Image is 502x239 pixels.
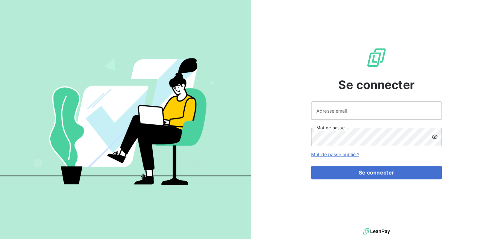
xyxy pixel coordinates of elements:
[311,152,359,157] a: Mot de passe oublié ?
[311,101,442,120] input: placeholder
[363,227,390,236] img: logo
[311,166,442,179] button: Se connecter
[366,47,387,68] img: Logo LeanPay
[338,76,415,94] span: Se connecter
